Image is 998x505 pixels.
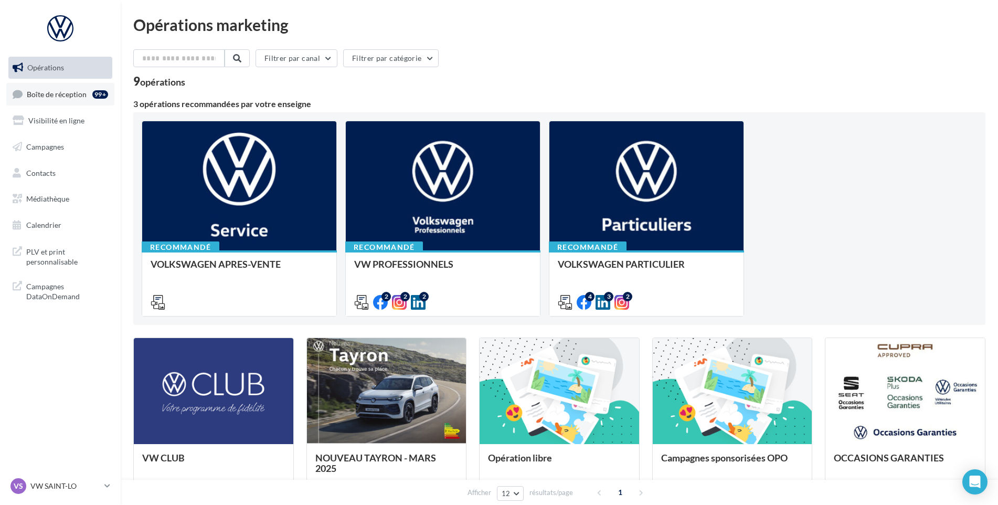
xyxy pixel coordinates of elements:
a: Médiathèque [6,188,114,210]
button: Filtrer par catégorie [343,49,439,67]
a: PLV et print personnalisable [6,240,114,271]
div: 2 [623,292,632,301]
a: Campagnes DataOnDemand [6,275,114,306]
div: Recommandé [549,241,627,253]
div: 4 [585,292,594,301]
span: VS [14,481,23,491]
span: VW PROFESSIONNELS [354,258,453,270]
a: Visibilité en ligne [6,110,114,132]
div: Opérations marketing [133,17,985,33]
span: Campagnes [26,142,64,151]
span: 12 [502,489,511,498]
a: Boîte de réception99+ [6,83,114,106]
span: Campagnes DataOnDemand [26,279,108,302]
span: Contacts [26,168,56,177]
a: VS VW SAINT-LO [8,476,112,496]
span: Opérations [27,63,64,72]
div: 3 [604,292,613,301]
button: 12 [497,486,524,501]
a: Opérations [6,57,114,79]
span: 1 [612,484,629,501]
div: Open Intercom Messenger [962,469,988,495]
span: OCCASIONS GARANTIES [834,452,944,464]
span: Visibilité en ligne [28,116,84,125]
div: 99+ [92,90,108,99]
span: VOLKSWAGEN APRES-VENTE [151,258,281,270]
div: Recommandé [142,241,219,253]
div: Recommandé [345,241,423,253]
button: Filtrer par canal [256,49,337,67]
span: Campagnes sponsorisées OPO [661,452,788,464]
div: 9 [133,76,185,87]
span: Calendrier [26,220,61,229]
span: Boîte de réception [27,89,87,98]
p: VW SAINT-LO [30,481,100,491]
div: 2 [400,292,410,301]
span: NOUVEAU TAYRON - MARS 2025 [315,452,436,474]
span: PLV et print personnalisable [26,245,108,267]
span: Médiathèque [26,194,69,203]
a: Campagnes [6,136,114,158]
span: VW CLUB [142,452,185,464]
span: Opération libre [488,452,552,464]
span: VOLKSWAGEN PARTICULIER [558,258,685,270]
div: 3 opérations recommandées par votre enseigne [133,100,985,108]
div: 2 [381,292,391,301]
div: 2 [419,292,429,301]
span: Afficher [468,488,491,498]
a: Contacts [6,162,114,184]
span: résultats/page [529,488,573,498]
a: Calendrier [6,214,114,236]
div: opérations [140,77,185,87]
